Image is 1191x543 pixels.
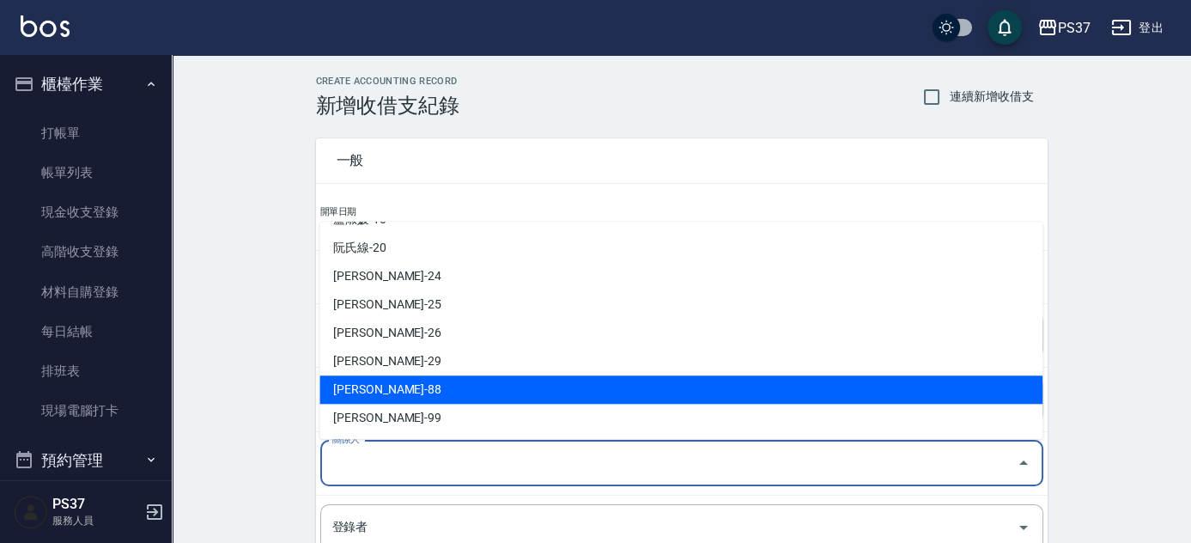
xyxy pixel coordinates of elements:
li: [PERSON_NAME]-26 [319,319,1042,347]
a: 每日結帳 [7,312,165,351]
button: 預約管理 [7,438,165,483]
button: PS37 [1030,10,1097,46]
button: Close [1010,449,1037,477]
li: [PERSON_NAME]-25 [319,290,1042,319]
span: 連續新增收借支 [950,88,1034,106]
a: 現場電腦打卡 [7,391,165,430]
a: 排班表 [7,351,165,391]
li: [PERSON_NAME]-29 [319,347,1042,375]
li: [PERSON_NAME]-99 [319,404,1042,432]
a: 打帳單 [7,113,165,153]
label: 關係人 [332,433,359,446]
h2: CREATE ACCOUNTING RECORD [316,76,460,87]
button: 櫃檯作業 [7,62,165,107]
p: 服務人員 [52,513,140,528]
button: save [987,10,1022,45]
li: 阮氏線-20 [319,234,1042,262]
li: [PERSON_NAME]-88 [319,375,1042,404]
a: 高階收支登錄 [7,232,165,271]
img: Logo [21,15,70,37]
button: Choose date, selected date is 2025-10-10 [465,214,506,255]
h3: 新增收借支紀錄 [316,94,460,118]
li: [PERSON_NAME]-24 [319,262,1042,290]
a: 帳單列表 [7,153,165,192]
span: 一般 [337,152,1027,169]
button: 登出 [1104,12,1170,44]
button: Open [1010,514,1037,541]
h5: PS37 [52,496,140,513]
a: 現金收支登錄 [7,192,165,232]
input: YYYY/MM/DD [320,220,458,248]
label: 開單日期 [320,205,356,218]
img: Person [14,495,48,529]
div: PS37 [1058,17,1091,39]
a: 材料自購登錄 [7,272,165,312]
